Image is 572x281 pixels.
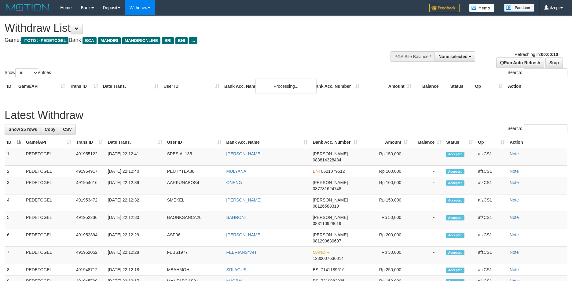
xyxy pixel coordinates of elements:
span: Copy 081290630697 to clipboard [313,238,341,243]
th: Bank Acc. Number: activate to sort column ascending [310,137,360,148]
span: Accepted [446,198,464,203]
td: 3 [5,177,24,194]
td: Rp 100,000 [360,177,410,194]
span: Accepted [446,180,464,186]
span: ... [189,37,197,44]
a: Note [510,267,519,272]
input: Search: [524,124,567,133]
td: Rp 30,000 [360,247,410,264]
label: Search: [508,124,567,133]
td: Rp 150,000 [360,194,410,212]
span: Accepted [446,169,464,174]
a: FEBRIANSYAH [226,250,256,255]
a: Run Auto-Refresh [496,57,544,68]
span: BSI [313,267,320,272]
td: afzCS1 [475,212,507,229]
td: BAONKSANCA20 [165,212,224,229]
label: Show entries [5,68,51,77]
th: Op: activate to sort column ascending [475,137,507,148]
span: [PERSON_NAME] [313,232,348,237]
h1: Withdraw List [5,22,375,34]
a: SRI AGUS [226,267,247,272]
td: FEBS1977 [165,247,224,264]
th: Bank Acc. Number [310,81,362,92]
td: afzCS1 [475,148,507,166]
td: 491952394 [74,229,105,247]
span: Copy 087781624748 to clipboard [313,186,341,191]
td: Rp 100,000 [360,166,410,177]
span: Copy [45,127,55,132]
td: - [410,166,444,177]
span: BCA [82,37,96,44]
th: Balance [414,81,448,92]
span: Copy 083814328434 to clipboard [313,157,341,162]
td: SPESIAL135 [165,148,224,166]
td: 7 [5,247,24,264]
td: PEDETOGEL [24,264,74,275]
span: Copy 08126588319 to clipboard [313,204,339,209]
td: - [410,247,444,264]
a: Note [510,169,519,174]
h4: Game: Bank: [5,37,375,43]
td: 491953472 [74,194,105,212]
th: Game/API [16,81,68,92]
input: Search: [524,68,567,77]
td: PEDETOGEL [24,247,74,264]
td: [DATE] 22:12:41 [105,148,165,166]
strong: 00:00:10 [541,52,558,57]
span: ITOTO > PEDETOGEL [21,37,68,44]
span: Copy 1230007636014 to clipboard [313,256,343,261]
th: Op [473,81,506,92]
td: 1 [5,148,24,166]
td: 4 [5,194,24,212]
th: User ID: activate to sort column ascending [165,137,224,148]
td: - [410,177,444,194]
span: Copy 083110928619 to clipboard [313,221,341,226]
td: - [410,194,444,212]
button: None selected [435,51,475,62]
span: MANDIRI [313,250,331,255]
td: [DATE] 22:12:40 [105,166,165,177]
th: Status: activate to sort column ascending [444,137,475,148]
td: - [410,148,444,166]
a: Note [510,232,519,237]
td: 491948712 [74,264,105,275]
span: Refreshing in: [515,52,558,57]
img: panduan.png [504,4,534,12]
th: Action [505,81,567,92]
a: Note [510,151,519,156]
th: Bank Acc. Name [222,81,310,92]
a: Show 25 rows [5,124,41,135]
span: Copy 7141189616 to clipboard [321,267,345,272]
td: [DATE] 22:12:29 [105,229,165,247]
a: Copy [41,124,59,135]
a: [PERSON_NAME] [226,232,262,237]
td: [DATE] 22:12:28 [105,247,165,264]
div: PGA Site Balance / [391,51,435,62]
span: Accepted [446,268,464,273]
th: Amount [362,81,414,92]
td: afzCS1 [475,166,507,177]
td: 491952052 [74,247,105,264]
th: Action [507,137,567,148]
th: ID: activate to sort column descending [5,137,24,148]
td: afzCS1 [475,264,507,275]
td: ASP96 [165,229,224,247]
td: afzCS1 [475,229,507,247]
td: PEDETOGEL [24,229,74,247]
span: Show 25 rows [9,127,37,132]
td: - [410,264,444,275]
td: afzCS1 [475,247,507,264]
span: [PERSON_NAME] [313,215,348,220]
a: Note [510,180,519,185]
a: CSV [59,124,76,135]
td: 491954917 [74,166,105,177]
a: [PERSON_NAME] [226,198,262,202]
td: [DATE] 22:12:32 [105,194,165,212]
td: MBAHMOH [165,264,224,275]
th: Game/API: activate to sort column ascending [24,137,74,148]
td: Rp 50,000 [360,212,410,229]
td: - [410,229,444,247]
span: Accepted [446,152,464,157]
td: 2 [5,166,24,177]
